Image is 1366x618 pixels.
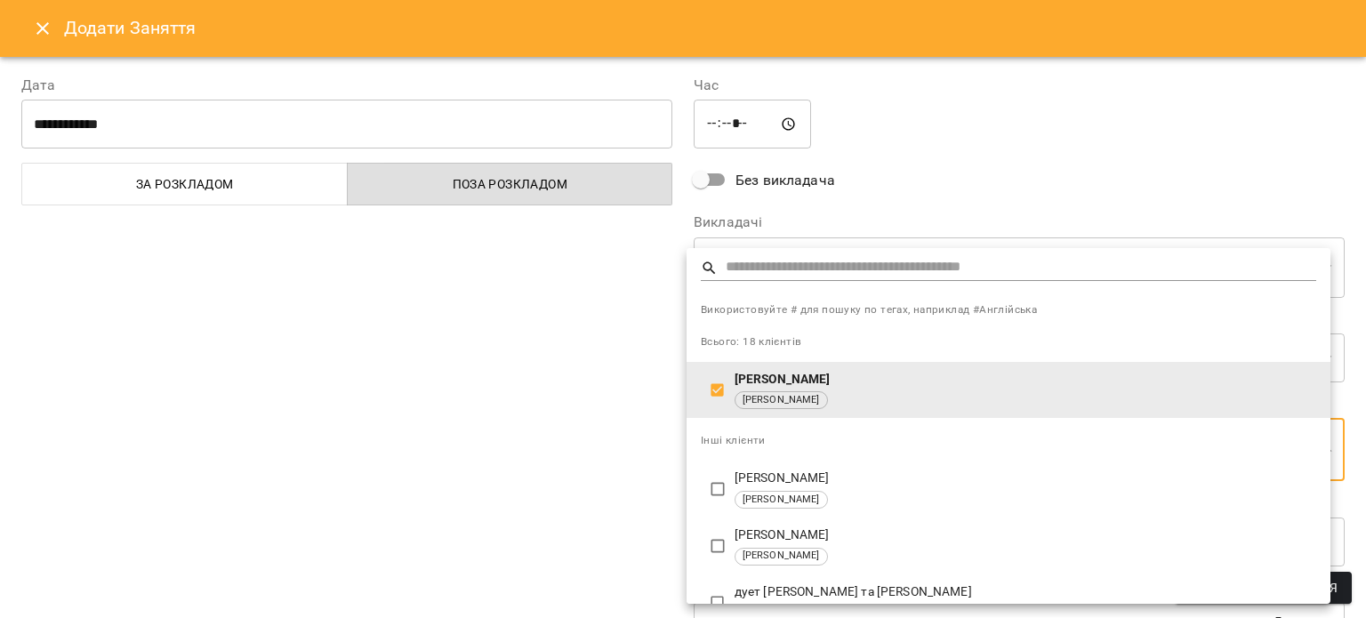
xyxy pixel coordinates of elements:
[735,393,827,408] span: [PERSON_NAME]
[735,583,1316,601] p: дует [PERSON_NAME] та [PERSON_NAME]
[735,493,827,508] span: [PERSON_NAME]
[735,549,827,564] span: [PERSON_NAME]
[735,526,1316,544] p: [PERSON_NAME]
[701,335,801,348] span: Всього: 18 клієнтів
[735,371,1316,389] p: [PERSON_NAME]
[701,434,766,446] span: Інші клієнти
[735,470,1316,487] p: [PERSON_NAME]
[701,301,1316,319] span: Використовуйте # для пошуку по тегах, наприклад #Англійська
